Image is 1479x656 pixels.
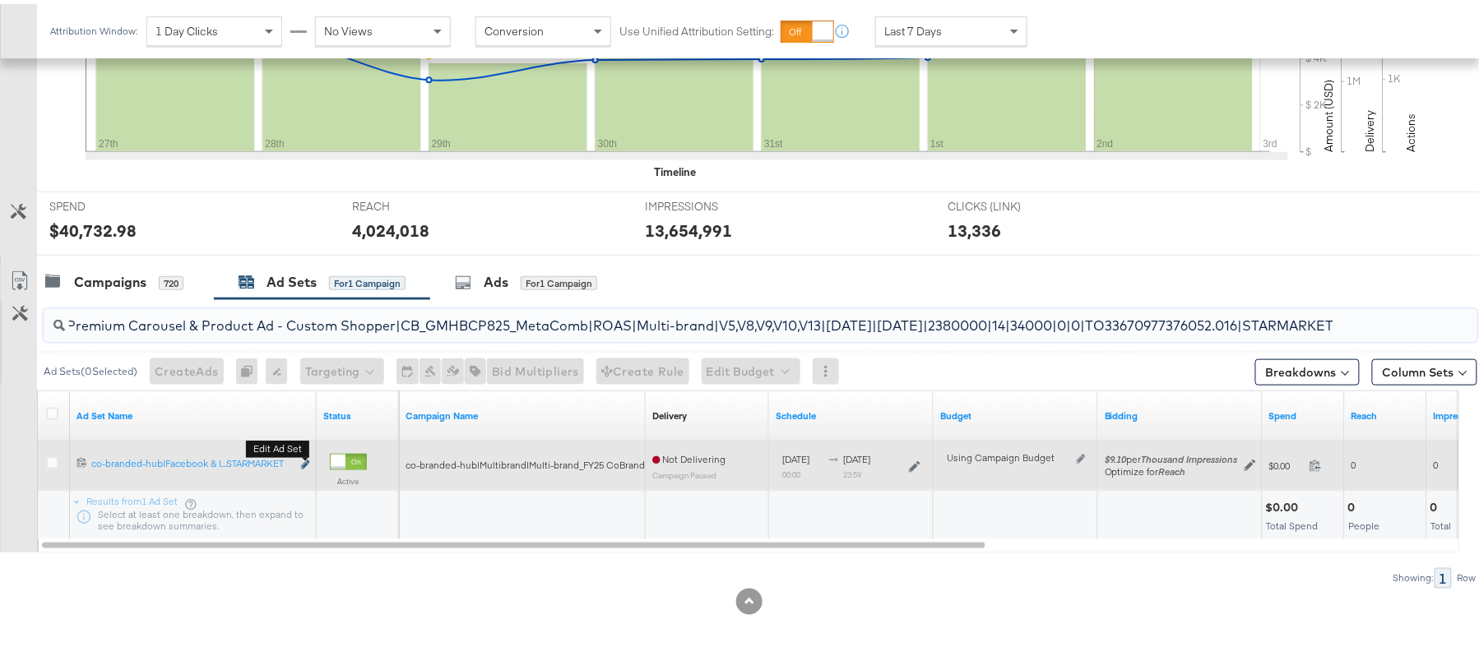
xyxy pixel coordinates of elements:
a: Reflects the ability of your Ad Set to achieve delivery based on ad states, schedule and budget. [652,405,687,418]
span: Last 7 Days [884,20,942,35]
input: Search Ad Set Name, ID or Objective [65,299,1347,331]
div: Showing: [1393,568,1435,580]
span: Conversion [484,20,544,35]
div: Timeline [654,160,696,176]
em: Reach [1159,461,1186,474]
a: co-branded-hub|Facebook & I...STARMARKET [91,453,291,470]
sub: 00:00 [782,465,800,475]
button: Column Sets [1372,355,1477,381]
span: People [1349,515,1380,528]
span: No Views [324,20,373,35]
span: Total [1431,515,1452,528]
label: Active [330,472,367,483]
div: Campaigns [74,269,146,288]
span: Total Spend [1267,515,1319,528]
b: Edit ad set [246,437,309,454]
div: Delivery [652,405,687,418]
div: Ad Sets [267,269,317,288]
a: The total amount spent to date. [1269,405,1338,418]
div: Using Campaign Budget [947,447,1073,460]
div: 0 [236,354,266,381]
div: co-branded-hub|Facebook & I...STARMARKET [91,453,291,466]
label: Use Unified Attribution Setting: [619,20,774,35]
div: for 1 Campaign [329,272,406,287]
button: Breakdowns [1255,355,1360,381]
a: Your campaign name. [406,405,639,418]
div: 0 [1348,496,1361,511]
div: Row [1457,568,1477,580]
button: Edit ad set [300,453,310,470]
a: The number of people your ad was served to. [1351,405,1421,418]
a: Shows the current state of your Ad Set. [323,405,392,418]
div: 0 [1430,496,1443,511]
div: Attribution Window: [49,21,138,33]
div: 13,336 [948,215,1001,238]
span: 1 Day Clicks [155,20,218,35]
div: 1 [1435,564,1452,584]
div: $40,732.98 [49,215,137,238]
div: Ad Sets ( 0 Selected) [44,360,137,375]
div: for 1 Campaign [521,272,597,287]
div: 13,654,991 [645,215,732,238]
span: per [1105,449,1238,461]
span: 0 [1434,455,1439,467]
em: $9.10 [1105,449,1127,461]
a: Shows the current budget of Ad Set. [940,405,1092,418]
span: CLICKS (LINK) [948,195,1071,210]
div: Ads [484,269,508,288]
span: IMPRESSIONS [645,195,768,210]
div: Optimize for [1105,461,1238,474]
span: 0 [1351,455,1356,467]
span: co-branded-hub|Multibrand|Multi-brand_FY25 CoBrand National GMHBC P8|[PERSON_NAME]|[DATE]|[DATE]|... [406,455,1275,467]
sub: 23:59 [843,465,861,475]
span: Not Delivering [652,449,726,461]
span: $0.00 [1269,455,1303,468]
text: Actions [1404,109,1419,148]
div: 720 [159,272,183,287]
text: Amount (USD) [1322,76,1337,148]
text: Delivery [1363,106,1378,148]
a: Shows when your Ad Set is scheduled to deliver. [776,405,927,418]
div: $0.00 [1266,496,1304,511]
span: [DATE] [782,449,809,461]
div: 4,024,018 [352,215,429,238]
a: Shows your bid and optimisation settings for this Ad Set. [1105,405,1256,418]
span: SPEND [49,195,173,210]
span: REACH [352,195,475,210]
sub: Campaign Paused [652,466,716,476]
a: Your Ad Set name. [76,405,310,418]
em: Thousand Impressions [1142,449,1238,461]
span: [DATE] [843,449,870,461]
